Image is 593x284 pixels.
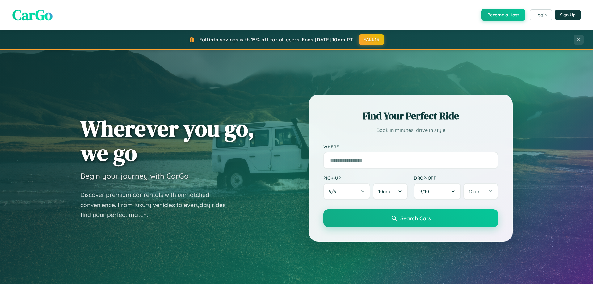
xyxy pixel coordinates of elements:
[323,144,498,149] label: Where
[378,189,390,194] span: 10am
[80,190,235,220] p: Discover premium car rentals with unmatched convenience. From luxury vehicles to everyday rides, ...
[400,215,431,222] span: Search Cars
[481,9,525,21] button: Become a Host
[373,183,408,200] button: 10am
[463,183,498,200] button: 10am
[469,189,481,194] span: 10am
[12,5,53,25] span: CarGo
[323,209,498,227] button: Search Cars
[555,10,581,20] button: Sign Up
[530,9,552,20] button: Login
[323,183,370,200] button: 9/9
[199,36,354,43] span: Fall into savings with 15% off for all users! Ends [DATE] 10am PT.
[323,126,498,135] p: Book in minutes, drive in style
[359,34,385,45] button: FALL15
[414,175,498,180] label: Drop-off
[323,109,498,123] h2: Find Your Perfect Ride
[419,189,432,194] span: 9 / 10
[80,116,254,165] h1: Wherever you go, we go
[414,183,461,200] button: 9/10
[323,175,408,180] label: Pick-up
[80,171,189,180] h3: Begin your journey with CarGo
[329,189,339,194] span: 9 / 9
